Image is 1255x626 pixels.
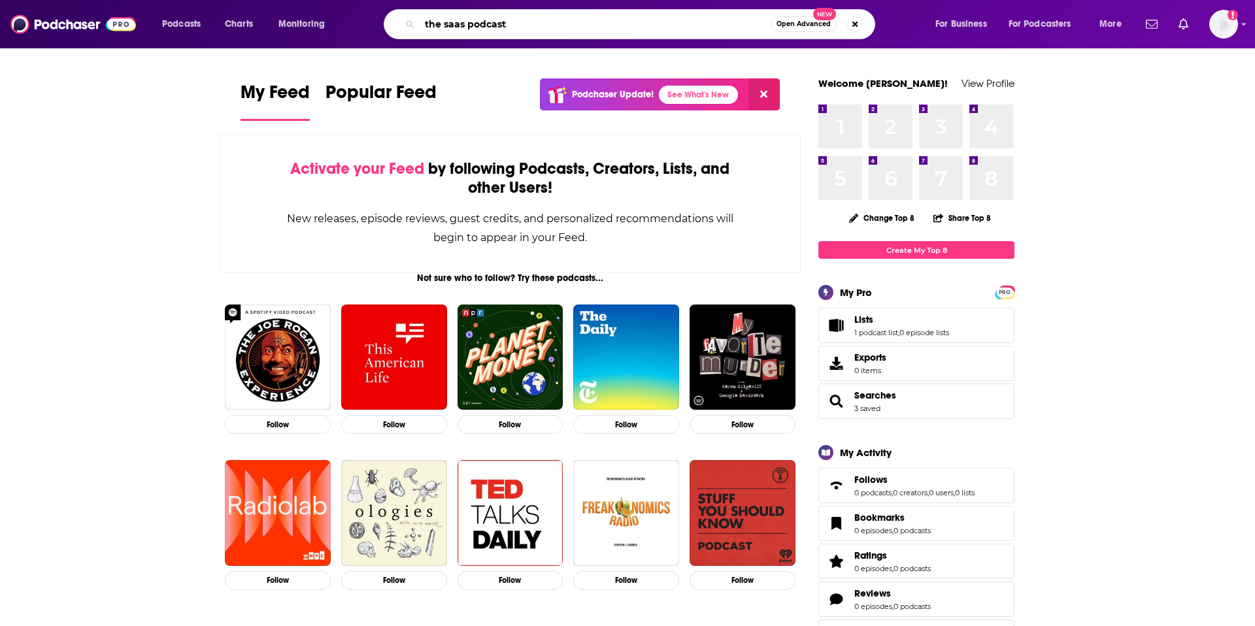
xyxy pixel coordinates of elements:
[153,14,218,35] button: open menu
[854,512,905,523] span: Bookmarks
[1209,10,1238,39] img: User Profile
[396,9,888,39] div: Search podcasts, credits, & more...
[1099,15,1122,33] span: More
[458,460,563,566] img: TED Talks Daily
[1000,14,1090,35] button: open menu
[823,552,849,570] a: Ratings
[894,564,931,573] a: 0 podcasts
[823,476,849,495] a: Follows
[1173,13,1194,35] a: Show notifications dropdown
[690,305,795,410] img: My Favorite Murder with Karen Kilgariff and Georgia Hardstark
[225,415,331,434] button: Follow
[854,474,888,486] span: Follows
[458,571,563,590] button: Follow
[818,468,1014,503] span: Follows
[854,366,886,375] span: 0 items
[854,389,896,401] a: Searches
[341,305,447,410] img: This American Life
[225,460,331,566] img: Radiolab
[269,14,342,35] button: open menu
[823,354,849,372] span: Exports
[928,488,929,497] span: ,
[659,86,738,104] a: See What's New
[840,286,872,299] div: My Pro
[854,550,931,561] a: Ratings
[420,14,771,35] input: Search podcasts, credits, & more...
[892,488,893,497] span: ,
[690,460,795,566] img: Stuff You Should Know
[10,12,136,37] img: Podchaser - Follow, Share and Rate Podcasts
[573,415,679,434] button: Follow
[954,488,955,497] span: ,
[771,16,837,32] button: Open AdvancedNew
[818,384,1014,419] span: Searches
[854,526,892,535] a: 0 episodes
[1228,10,1238,20] svg: Add a profile image
[854,474,975,486] a: Follows
[216,14,261,35] a: Charts
[962,77,1014,90] a: View Profile
[818,77,948,90] a: Welcome [PERSON_NAME]!
[823,392,849,410] a: Searches
[854,602,892,611] a: 0 episodes
[933,205,992,231] button: Share Top 8
[573,460,679,566] img: Freakonomics Radio
[225,305,331,410] img: The Joe Rogan Experience
[892,526,894,535] span: ,
[458,415,563,434] button: Follow
[841,210,922,226] button: Change Top 8
[813,8,837,20] span: New
[854,587,891,599] span: Reviews
[341,415,447,434] button: Follow
[1009,15,1071,33] span: For Podcasters
[341,571,447,590] button: Follow
[898,328,899,337] span: ,
[854,550,887,561] span: Ratings
[823,590,849,608] a: Reviews
[818,544,1014,579] span: Ratings
[892,564,894,573] span: ,
[458,305,563,410] img: Planet Money
[854,512,931,523] a: Bookmarks
[818,506,1014,541] span: Bookmarks
[341,460,447,566] img: Ologies with Alie Ward
[854,314,949,325] a: Lists
[892,602,894,611] span: ,
[162,15,201,33] span: Podcasts
[225,571,331,590] button: Follow
[220,272,801,284] div: Not sure who to follow? Try these podcasts...
[854,587,931,599] a: Reviews
[225,15,253,33] span: Charts
[997,288,1012,297] span: PRO
[286,159,735,197] div: by following Podcasts, Creators, Lists, and other Users!
[894,602,931,611] a: 0 podcasts
[690,415,795,434] button: Follow
[818,308,1014,343] span: Lists
[241,81,310,111] span: My Feed
[997,287,1012,297] a: PRO
[573,571,679,590] button: Follow
[278,15,325,33] span: Monitoring
[1090,14,1138,35] button: open menu
[854,314,873,325] span: Lists
[818,346,1014,381] a: Exports
[854,352,886,363] span: Exports
[935,15,987,33] span: For Business
[929,488,954,497] a: 0 users
[955,488,975,497] a: 0 lists
[818,241,1014,259] a: Create My Top 8
[823,316,849,335] a: Lists
[926,14,1003,35] button: open menu
[573,305,679,410] a: The Daily
[854,488,892,497] a: 0 podcasts
[899,328,949,337] a: 0 episode lists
